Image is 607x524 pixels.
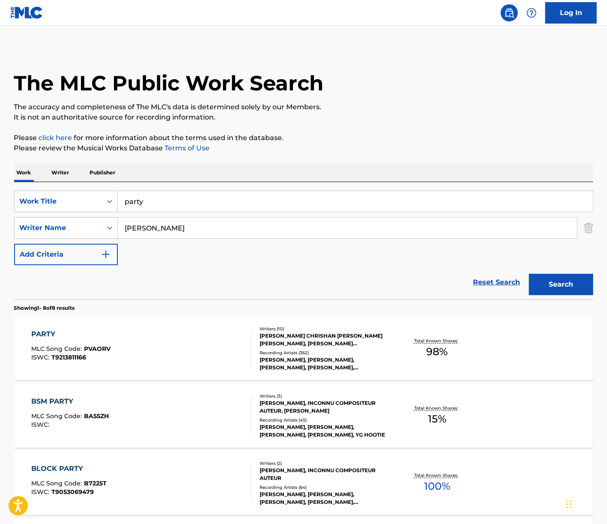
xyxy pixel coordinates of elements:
[14,316,593,380] a: PARTYMLC Song Code:PVAORVISWC:T9213811166Writers (10)[PERSON_NAME] CHRISHAN [PERSON_NAME] [PERSON...
[31,345,84,353] span: MLC Song Code :
[31,421,51,428] span: ISWC :
[526,8,537,18] img: help
[87,164,118,182] p: Publisher
[20,196,97,207] div: Work Title
[14,191,593,299] form: Search Form
[584,217,593,239] img: Delete Criterion
[260,484,389,491] div: Recording Artists ( 64 )
[20,223,97,233] div: Writer Name
[414,472,460,479] p: Total Known Shares:
[31,396,109,407] div: BSM PARTY
[414,338,460,344] p: Total Known Shares:
[14,244,118,265] button: Add Criteria
[14,451,593,515] a: BLOCK PARTYMLC Song Code:B7225TISWC:T9053069479Writers (2)[PERSON_NAME], INCONNU COMPOSITEUR AUTE...
[14,143,593,153] p: Please review the Musical Works Database
[31,412,84,420] span: MLC Song Code :
[14,112,593,123] p: It is not an authoritative source for recording information.
[14,70,324,96] h1: The MLC Public Work Search
[10,6,43,19] img: MLC Logo
[51,488,94,496] span: T9053069479
[31,329,111,339] div: PARTY
[564,483,607,524] iframe: Chat Widget
[101,249,111,260] img: 9d2ae6d4665cec9f34b9.svg
[260,326,389,332] div: Writers ( 10 )
[260,350,389,356] div: Recording Artists ( 362 )
[523,4,540,21] div: Help
[545,2,597,24] a: Log In
[14,304,75,312] p: Showing 1 - 8 of 8 results
[84,479,107,487] span: B7225T
[260,356,389,371] div: [PERSON_NAME], [PERSON_NAME], [PERSON_NAME], [PERSON_NAME], [PERSON_NAME]|[PERSON_NAME]|[PERSON_N...
[31,479,84,487] span: MLC Song Code :
[260,467,389,482] div: [PERSON_NAME], INCONNU COMPOSITEUR AUTEUR
[260,491,389,506] div: [PERSON_NAME], [PERSON_NAME], [PERSON_NAME], [PERSON_NAME], [PERSON_NAME]
[260,399,389,415] div: [PERSON_NAME], INCONNU COMPOSITEUR AUTEUR, [PERSON_NAME]
[31,464,107,474] div: BLOCK PARTY
[14,164,34,182] p: Work
[260,417,389,423] div: Recording Artists ( 45 )
[260,393,389,399] div: Writers ( 3 )
[49,164,72,182] p: Writer
[163,144,210,152] a: Terms of Use
[501,4,518,21] a: Public Search
[14,133,593,143] p: Please for more information about the terms used in the database.
[14,102,593,112] p: The accuracy and completeness of The MLC's data is determined solely by our Members.
[529,274,593,295] button: Search
[31,488,51,496] span: ISWC :
[469,273,525,292] a: Reset Search
[428,411,446,427] span: 15 %
[84,345,111,353] span: PVAORV
[424,479,450,494] span: 100 %
[260,423,389,439] div: [PERSON_NAME], [PERSON_NAME], [PERSON_NAME], [PERSON_NAME], YG HOOTIE
[51,353,86,361] span: T9213811166
[567,491,572,517] div: Drag
[260,460,389,467] div: Writers ( 2 )
[504,8,514,18] img: search
[414,405,460,411] p: Total Known Shares:
[426,344,448,359] span: 98 %
[39,134,72,142] a: click here
[14,383,593,448] a: BSM PARTYMLC Song Code:BA55ZHISWC:Writers (3)[PERSON_NAME], INCONNU COMPOSITEUR AUTEUR, [PERSON_N...
[260,332,389,347] div: [PERSON_NAME] CHRISHAN [PERSON_NAME] [PERSON_NAME], [PERSON_NAME] [PERSON_NAME] [PERSON_NAME], [P...
[84,412,109,420] span: BA55ZH
[31,353,51,361] span: ISWC :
